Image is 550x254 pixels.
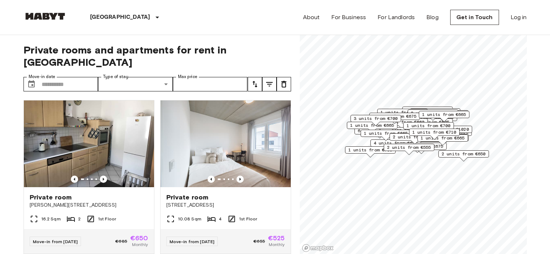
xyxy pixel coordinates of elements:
[277,77,291,91] button: tune
[33,239,78,244] span: Move-in from [DATE]
[410,108,460,120] div: Map marker
[331,13,366,22] a: For Business
[103,74,128,80] label: Type of stay
[115,238,127,245] span: €685
[354,115,398,122] span: 3 units from €700
[41,216,61,222] span: 16.2 Sqm
[302,244,334,252] a: Mapbox logo
[418,134,469,145] div: Map marker
[90,13,150,22] p: [GEOGRAPHIC_DATA]
[178,216,201,222] span: 10.08 Sqm
[421,111,465,117] span: 2 units from €545
[396,143,447,154] div: Map marker
[369,113,420,124] div: Map marker
[387,144,431,151] span: 2 units from €555
[24,44,291,68] span: Private rooms and apartments for rent in [GEOGRAPHIC_DATA]
[166,193,209,202] span: Private room
[161,100,291,187] img: Marketing picture of unit DE-04-037-006-04Q
[269,241,285,248] span: Monthly
[24,100,154,187] img: Marketing picture of unit DE-04-031-001-01HF
[166,202,285,209] span: [STREET_ADDRESS]
[130,235,148,241] span: €650
[178,74,197,80] label: Max price
[442,151,486,157] span: 2 units from €650
[403,122,454,133] div: Map marker
[384,144,434,155] div: Map marker
[377,119,428,130] div: Map marker
[438,150,489,162] div: Map marker
[413,109,457,115] span: 1 units from €615
[24,13,67,20] img: Habyt
[378,13,415,22] a: For Landlords
[208,176,215,183] button: Previous image
[419,126,472,137] div: Map marker
[78,216,81,222] span: 2
[98,216,116,222] span: 1st Floor
[374,140,418,146] span: 4 units from €600
[408,109,458,121] div: Map marker
[389,133,440,145] div: Map marker
[406,122,451,129] span: 1 units from €700
[350,115,401,126] div: Map marker
[170,239,215,244] span: Move-in from [DATE]
[405,107,449,113] span: 1 units from €650
[409,129,460,140] div: Map marker
[303,13,320,22] a: About
[348,147,392,153] span: 1 units from €700
[345,146,396,158] div: Map marker
[402,107,453,118] div: Map marker
[24,100,154,254] a: Marketing picture of unit DE-04-031-001-01HFPrevious imagePrevious imagePrivate room[PERSON_NAME]...
[393,134,437,140] span: 2 units from €690
[253,238,265,245] span: €655
[358,128,402,134] span: 6 units from €655
[422,126,469,133] span: 9 units from €1020
[426,13,439,22] a: Blog
[29,74,55,80] label: Move-in date
[370,139,421,151] div: Map marker
[372,113,417,120] span: 1 units from €675
[236,176,244,183] button: Previous image
[361,130,411,141] div: Map marker
[30,193,72,202] span: Private room
[450,10,499,25] a: Get in Touch
[419,111,469,122] div: Map marker
[347,122,397,133] div: Map marker
[262,77,277,91] button: tune
[248,77,262,91] button: tune
[412,129,456,135] span: 1 units from €710
[100,176,107,183] button: Previous image
[160,100,291,254] a: Marketing picture of unit DE-04-037-006-04QPrevious imagePrevious imagePrivate room[STREET_ADDRES...
[239,216,257,222] span: 1st Floor
[418,110,468,121] div: Map marker
[421,135,465,141] span: 1 units from €665
[422,111,466,118] span: 1 units from €665
[30,202,148,209] span: [PERSON_NAME][STREET_ADDRESS]
[350,122,394,129] span: 1 units from €665
[399,143,443,150] span: 2 units from €675
[24,77,39,91] button: Choose date
[132,241,148,248] span: Monthly
[364,130,408,137] span: 1 units from €665
[219,216,222,222] span: 4
[377,109,428,120] div: Map marker
[71,176,78,183] button: Previous image
[417,134,468,146] div: Map marker
[411,110,455,116] span: 2 units from €685
[268,235,285,241] span: €525
[380,109,425,116] span: 1 units from €685
[511,13,527,22] a: Log in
